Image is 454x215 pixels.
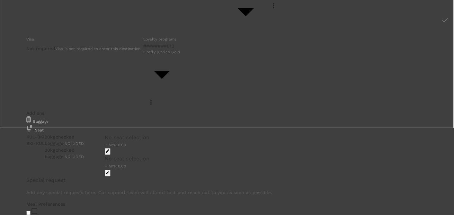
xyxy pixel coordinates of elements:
p: Add any special requests here. Our support team will attend to it and reach out to you as soon as... [26,189,422,196]
p: KUL - BKI [26,134,45,140]
p: Add ons [26,110,422,116]
span: INCLUDED [63,141,84,146]
p: Special request [26,176,422,184]
div: No seat selection [105,134,162,141]
div: Seat [26,125,422,134]
span: + MYR 0.00 [105,164,126,168]
p: BKI - KUL [26,140,45,147]
span: + MYR 0.00 [105,143,126,147]
span: 20kg checked baggage [45,134,75,146]
p: ########012 [143,43,181,49]
span: 20kg checked baggage [45,148,75,159]
span: Visa is not required to enter this destination [55,47,141,51]
div: No seat selection [105,155,162,163]
span: Visa [26,37,34,41]
img: baggage-icon [26,125,33,131]
span: INCLUDED [63,155,84,159]
div: Baggage [26,116,422,125]
p: Meal Preferences [26,201,422,207]
span: Firefly | Enrich Gold [143,49,181,56]
p: Not required [26,45,55,52]
span: Loyalty programs [143,37,176,41]
img: baggage-icon [26,116,31,123]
